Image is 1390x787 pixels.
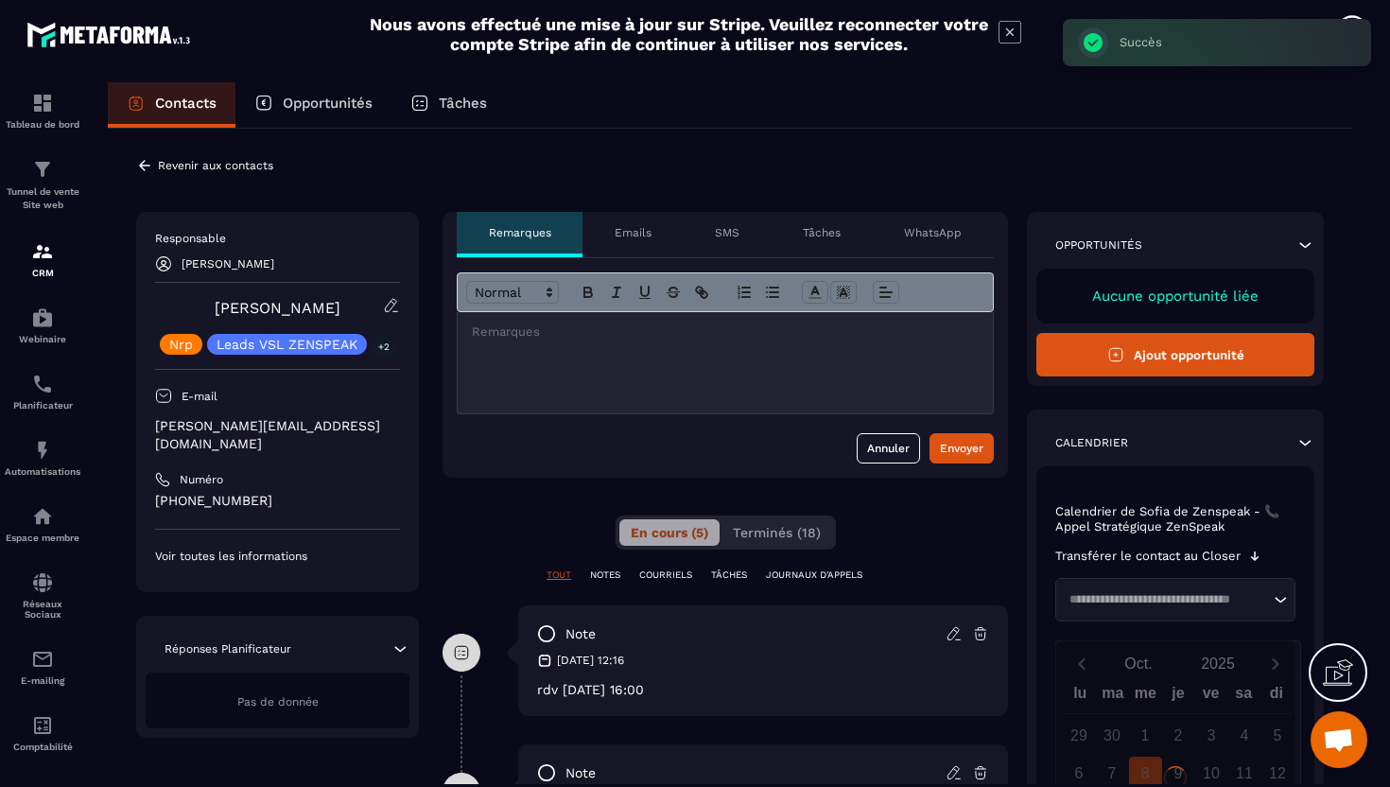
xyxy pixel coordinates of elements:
[5,78,80,144] a: formationformationTableau de bord
[1055,578,1295,621] div: Search for option
[5,742,80,752] p: Comptabilité
[5,144,80,226] a: formationformationTunnel de vente Site web
[180,472,223,487] p: Numéro
[803,225,841,240] p: Tâches
[5,334,80,344] p: Webinaire
[857,433,920,463] button: Annuler
[1063,590,1269,609] input: Search for option
[5,425,80,491] a: automationsautomationsAutomatisations
[155,231,400,246] p: Responsable
[31,439,54,462] img: automations
[590,568,620,582] p: NOTES
[733,525,821,540] span: Terminés (18)
[5,292,80,359] a: automationsautomationsWebinaire
[217,338,357,351] p: Leads VSL ZENSPEAK
[5,557,80,634] a: social-networksocial-networkRéseaux Sociaux
[1311,711,1367,768] div: Ouvrir le chat
[721,519,832,546] button: Terminés (18)
[766,568,862,582] p: JOURNAUX D'APPELS
[715,225,739,240] p: SMS
[31,714,54,737] img: accountant
[5,634,80,700] a: emailemailE-mailing
[155,492,400,510] p: [PHONE_NUMBER]
[930,433,994,463] button: Envoyer
[565,625,596,643] p: note
[489,225,551,240] p: Remarques
[31,92,54,114] img: formation
[26,17,197,52] img: logo
[372,337,396,357] p: +2
[31,648,54,671] img: email
[31,571,54,594] img: social-network
[215,299,340,317] a: [PERSON_NAME]
[1036,333,1314,376] button: Ajout opportunité
[537,682,989,697] p: rdv [DATE] 16:00
[711,568,747,582] p: TÂCHES
[158,159,273,172] p: Revenir aux contacts
[5,700,80,766] a: accountantaccountantComptabilité
[31,240,54,263] img: formation
[1055,549,1241,564] p: Transférer le contact au Closer
[1055,237,1142,253] p: Opportunités
[5,533,80,543] p: Espace membre
[369,14,989,54] h2: Nous avons effectué une mise à jour sur Stripe. Veuillez reconnecter votre compte Stripe afin de ...
[639,568,692,582] p: COURRIELS
[1055,288,1295,305] p: Aucune opportunité liée
[169,338,193,351] p: Nrp
[940,439,983,458] div: Envoyer
[5,119,80,130] p: Tableau de bord
[439,95,487,112] p: Tâches
[165,641,291,656] p: Réponses Planificateur
[237,695,319,708] span: Pas de donnée
[5,359,80,425] a: schedulerschedulerPlanificateur
[5,466,80,477] p: Automatisations
[615,225,652,240] p: Emails
[235,82,391,128] a: Opportunités
[1055,435,1128,450] p: Calendrier
[547,568,571,582] p: TOUT
[182,257,274,271] p: [PERSON_NAME]
[565,764,596,782] p: note
[5,400,80,411] p: Planificateur
[155,417,400,453] p: [PERSON_NAME][EMAIL_ADDRESS][DOMAIN_NAME]
[631,525,708,540] span: En cours (5)
[31,373,54,395] img: scheduler
[155,95,217,112] p: Contacts
[904,225,962,240] p: WhatsApp
[155,549,400,564] p: Voir toutes les informations
[5,491,80,557] a: automationsautomationsEspace membre
[5,599,80,620] p: Réseaux Sociaux
[31,306,54,329] img: automations
[108,82,235,128] a: Contacts
[1055,504,1295,534] p: Calendrier de Sofia de Zenspeak - 📞 Appel Stratégique ZenSpeak
[5,675,80,686] p: E-mailing
[5,268,80,278] p: CRM
[31,158,54,181] img: formation
[5,226,80,292] a: formationformationCRM
[619,519,720,546] button: En cours (5)
[283,95,373,112] p: Opportunités
[31,505,54,528] img: automations
[182,389,217,404] p: E-mail
[391,82,506,128] a: Tâches
[5,185,80,212] p: Tunnel de vente Site web
[557,653,624,668] p: [DATE] 12:16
